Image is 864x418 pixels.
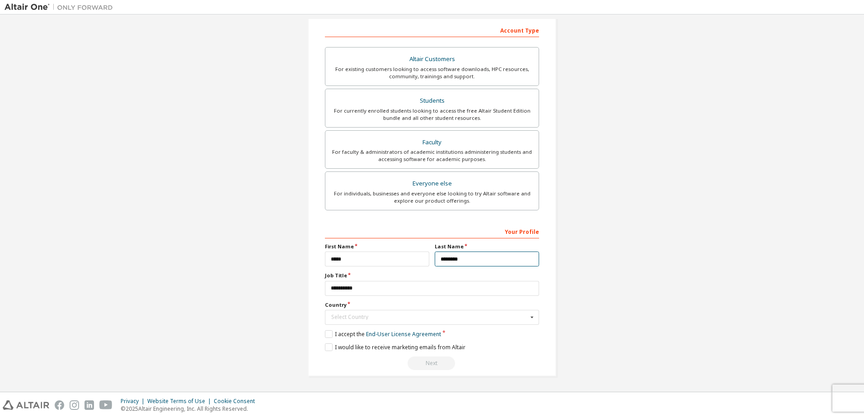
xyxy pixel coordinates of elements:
div: Cookie Consent [214,398,260,405]
a: End-User License Agreement [366,330,441,338]
img: Altair One [5,3,117,12]
p: © 2025 Altair Engineering, Inc. All Rights Reserved. [121,405,260,413]
img: facebook.svg [55,400,64,410]
label: Job Title [325,272,539,279]
div: Everyone else [331,177,533,190]
img: altair_logo.svg [3,400,49,410]
label: Last Name [435,243,539,250]
label: First Name [325,243,429,250]
label: Country [325,301,539,309]
label: I would like to receive marketing emails from Altair [325,343,465,351]
div: Faculty [331,136,533,149]
div: Privacy [121,398,147,405]
div: Website Terms of Use [147,398,214,405]
img: linkedin.svg [85,400,94,410]
div: Your Profile [325,224,539,238]
div: Account Type [325,23,539,37]
div: Students [331,95,533,107]
div: For existing customers looking to access software downloads, HPC resources, community, trainings ... [331,66,533,80]
div: For individuals, businesses and everyone else looking to try Altair software and explore our prod... [331,190,533,204]
div: Email already exists [325,356,539,370]
div: For faculty & administrators of academic institutions administering students and accessing softwa... [331,148,533,163]
div: For currently enrolled students looking to access the free Altair Student Edition bundle and all ... [331,107,533,122]
img: youtube.svg [99,400,113,410]
img: instagram.svg [70,400,79,410]
div: Altair Customers [331,53,533,66]
div: Select Country [331,314,528,320]
label: I accept the [325,330,441,338]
